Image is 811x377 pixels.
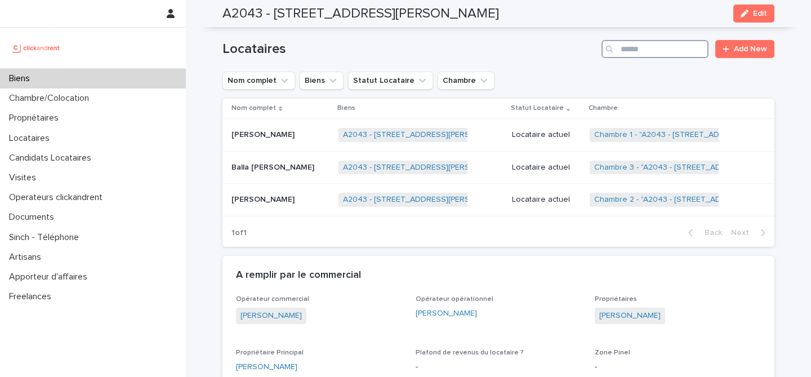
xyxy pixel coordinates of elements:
[731,229,756,237] span: Next
[236,349,304,356] span: Propriétaire Principal
[5,192,112,203] p: Operateurs clickandrent
[348,72,433,90] button: Statut Locataire
[222,72,295,90] button: Nom complet
[5,272,96,282] p: Apporteur d'affaires
[5,93,98,104] p: Chambre/Colocation
[512,163,581,172] p: Locataire actuel
[240,310,302,322] a: [PERSON_NAME]
[343,130,510,140] a: A2043 - [STREET_ADDRESS][PERSON_NAME]
[300,72,344,90] button: Biens
[595,361,761,373] p: -
[222,184,774,216] tr: [PERSON_NAME][PERSON_NAME] A2043 - [STREET_ADDRESS][PERSON_NAME] Locataire actuelChambre 2 - "A20...
[589,102,618,114] p: Chambre
[595,296,637,303] span: Propriétaires
[343,163,510,172] a: A2043 - [STREET_ADDRESS][PERSON_NAME]
[679,228,727,238] button: Back
[222,219,256,247] p: 1 of 1
[231,193,297,205] p: [PERSON_NAME]
[511,102,564,114] p: Statut Locataire
[231,102,276,114] p: Nom complet
[733,5,774,23] button: Edit
[5,133,59,144] p: Locataires
[416,349,524,356] span: Plafond de revenus du locataire ?
[5,113,68,123] p: Propriétaires
[734,45,767,53] span: Add New
[236,361,297,373] a: [PERSON_NAME]
[222,118,774,151] tr: [PERSON_NAME][PERSON_NAME] A2043 - [STREET_ADDRESS][PERSON_NAME] Locataire actuelChambre 1 - "A20...
[222,6,499,22] h2: A2043 - [STREET_ADDRESS][PERSON_NAME]
[222,151,774,184] tr: Balla [PERSON_NAME]Balla [PERSON_NAME] A2043 - [STREET_ADDRESS][PERSON_NAME] Locataire actuelCham...
[236,269,361,282] h2: A remplir par le commercial
[5,73,39,84] p: Biens
[231,161,317,172] p: Balla [PERSON_NAME]
[5,172,45,183] p: Visites
[512,195,581,205] p: Locataire actuel
[343,195,510,205] a: A2043 - [STREET_ADDRESS][PERSON_NAME]
[416,296,493,303] span: Opérateur opérationnel
[337,102,355,114] p: Biens
[416,308,477,320] a: [PERSON_NAME]
[5,212,63,223] p: Documents
[438,72,494,90] button: Chambre
[416,361,582,373] p: -
[9,37,64,59] img: UCB0brd3T0yccxBKYDjQ
[222,41,597,57] h1: Locataires
[715,40,774,58] a: Add New
[753,10,767,17] span: Edit
[727,228,774,238] button: Next
[595,349,630,356] span: Zone Pinel
[698,229,722,237] span: Back
[5,291,60,302] p: Freelances
[5,153,100,163] p: Candidats Locataires
[601,40,708,58] input: Search
[599,310,661,322] a: [PERSON_NAME]
[231,128,297,140] p: [PERSON_NAME]
[5,252,50,263] p: Artisans
[5,232,88,243] p: Sinch - Téléphone
[236,296,309,303] span: Opérateur commercial
[594,130,811,140] a: Chambre 1 - "A2043 - [STREET_ADDRESS][PERSON_NAME]"
[512,130,581,140] p: Locataire actuel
